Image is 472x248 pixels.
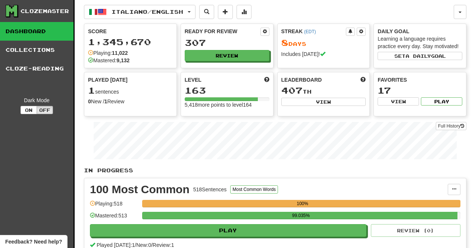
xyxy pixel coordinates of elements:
div: 99.035% [144,212,457,219]
span: Italiano / English [112,9,183,15]
div: Mastered: [88,57,129,64]
span: Level [185,76,201,84]
button: View [281,98,366,106]
div: sentences [88,86,173,95]
button: Play [90,224,366,237]
a: Full History [436,122,466,130]
div: Playing: 518 [90,200,138,212]
strong: 11,022 [112,50,128,56]
div: 307 [185,38,269,47]
a: (EDT) [304,29,316,34]
span: / [151,242,153,248]
span: Leaderboard [281,76,322,84]
button: View [378,97,419,106]
span: New: 0 [136,242,151,248]
button: Seta dailygoal [378,52,462,60]
span: Played [DATE] [88,76,128,84]
div: Day s [281,38,366,48]
span: 1 [88,85,95,95]
span: Played [DATE]: 1 [97,242,135,248]
div: Mastered: 513 [90,212,138,224]
div: Ready for Review [185,28,260,35]
button: Off [37,106,53,114]
div: Playing: [88,49,128,57]
button: Add sentence to collection [218,5,233,19]
div: Clozemaster [21,7,69,15]
div: Learning a language requires practice every day. Stay motivated! [378,35,462,50]
span: 407 [281,85,303,95]
span: a daily [406,53,431,59]
div: 5,418 more points to level 164 [185,101,269,109]
div: 100 Most Common [90,184,190,195]
span: 8 [281,37,288,48]
div: Favorites [378,76,462,84]
span: / [135,242,136,248]
button: Review [185,50,269,61]
div: 518 Sentences [193,186,227,193]
button: On [21,106,37,114]
div: New / Review [88,98,173,105]
p: In Progress [84,167,466,174]
button: More stats [237,5,251,19]
strong: 0 [88,98,91,104]
div: Streak [281,28,346,35]
div: 17 [378,86,462,95]
div: th [281,86,366,95]
div: 1,345,670 [88,37,173,47]
span: This week in points, UTC [360,76,366,84]
span: Score more points to level up [264,76,269,84]
div: Includes [DATE]! [281,50,366,58]
div: Daily Goal [378,28,462,35]
div: 163 [185,86,269,95]
button: Italiano/English [84,5,196,19]
div: Score [88,28,173,35]
button: Search sentences [199,5,214,19]
strong: 9,132 [116,57,129,63]
span: Open feedback widget [5,238,62,245]
button: Play [421,97,462,106]
span: Review: 1 [153,242,174,248]
button: Review (0) [371,224,460,237]
strong: 1 [104,98,107,104]
div: Dark Mode [6,97,68,104]
div: 100% [144,200,460,207]
button: Most Common Words [230,185,278,194]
